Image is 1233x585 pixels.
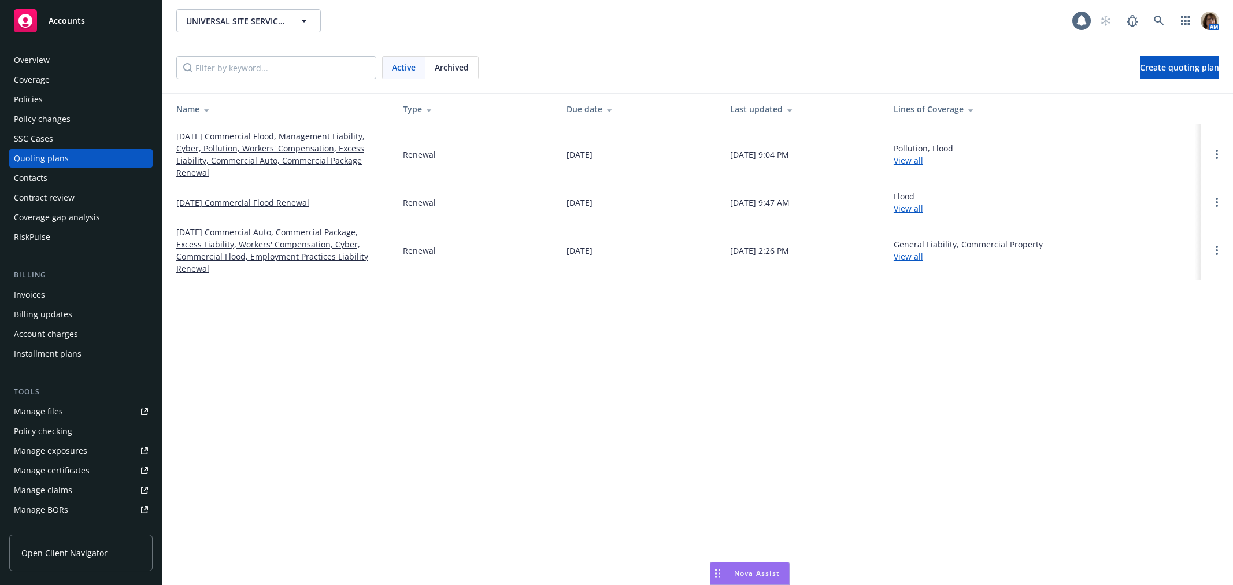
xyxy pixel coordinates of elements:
[14,345,82,363] div: Installment plans
[894,203,923,214] a: View all
[392,61,416,73] span: Active
[14,442,87,460] div: Manage exposures
[9,402,153,421] a: Manage files
[176,197,309,209] a: [DATE] Commercial Flood Renewal
[14,325,78,343] div: Account charges
[9,90,153,109] a: Policies
[730,149,789,161] div: [DATE] 9:04 PM
[1174,9,1197,32] a: Switch app
[734,568,780,578] span: Nova Assist
[894,251,923,262] a: View all
[14,51,50,69] div: Overview
[14,208,100,227] div: Coverage gap analysis
[894,155,923,166] a: View all
[14,90,43,109] div: Policies
[1140,56,1219,79] a: Create quoting plan
[9,461,153,480] a: Manage certificates
[9,501,153,519] a: Manage BORs
[176,9,321,32] button: UNIVERSAL SITE SERVICES, INC
[9,286,153,304] a: Invoices
[49,16,85,25] span: Accounts
[1201,12,1219,30] img: photo
[9,305,153,324] a: Billing updates
[566,197,593,209] div: [DATE]
[176,103,384,115] div: Name
[9,188,153,207] a: Contract review
[894,142,953,166] div: Pollution, Flood
[730,245,789,257] div: [DATE] 2:26 PM
[710,562,725,584] div: Drag to move
[14,501,68,519] div: Manage BORs
[9,442,153,460] a: Manage exposures
[566,149,593,161] div: [DATE]
[9,386,153,398] div: Tools
[14,188,75,207] div: Contract review
[730,197,790,209] div: [DATE] 9:47 AM
[566,245,593,257] div: [DATE]
[1121,9,1144,32] a: Report a Bug
[403,245,436,257] div: Renewal
[176,130,384,179] a: [DATE] Commercial Flood, Management Liability, Cyber, Pollution, Workers' Compensation, Excess Li...
[403,197,436,209] div: Renewal
[1147,9,1171,32] a: Search
[435,61,469,73] span: Archived
[14,520,102,539] div: Summary of insurance
[14,286,45,304] div: Invoices
[1210,243,1224,257] a: Open options
[9,520,153,539] a: Summary of insurance
[9,71,153,89] a: Coverage
[9,269,153,281] div: Billing
[9,481,153,499] a: Manage claims
[9,422,153,440] a: Policy checking
[894,103,1191,115] div: Lines of Coverage
[894,190,923,214] div: Flood
[186,15,286,27] span: UNIVERSAL SITE SERVICES, INC
[403,103,548,115] div: Type
[14,402,63,421] div: Manage files
[14,129,53,148] div: SSC Cases
[176,226,384,275] a: [DATE] Commercial Auto, Commercial Package, Excess Liability, Workers' Compensation, Cyber, Comme...
[14,461,90,480] div: Manage certificates
[14,110,71,128] div: Policy changes
[9,149,153,168] a: Quoting plans
[14,422,72,440] div: Policy checking
[9,208,153,227] a: Coverage gap analysis
[9,129,153,148] a: SSC Cases
[9,228,153,246] a: RiskPulse
[566,103,712,115] div: Due date
[14,481,72,499] div: Manage claims
[9,345,153,363] a: Installment plans
[710,562,790,585] button: Nova Assist
[9,110,153,128] a: Policy changes
[9,169,153,187] a: Contacts
[1210,195,1224,209] a: Open options
[9,5,153,37] a: Accounts
[14,305,72,324] div: Billing updates
[1140,62,1219,73] span: Create quoting plan
[21,547,108,559] span: Open Client Navigator
[14,169,47,187] div: Contacts
[9,325,153,343] a: Account charges
[9,51,153,69] a: Overview
[14,149,69,168] div: Quoting plans
[730,103,875,115] div: Last updated
[14,228,50,246] div: RiskPulse
[894,238,1043,262] div: General Liability, Commercial Property
[403,149,436,161] div: Renewal
[176,56,376,79] input: Filter by keyword...
[1094,9,1117,32] a: Start snowing
[1210,147,1224,161] a: Open options
[14,71,50,89] div: Coverage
